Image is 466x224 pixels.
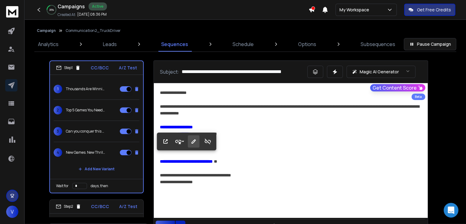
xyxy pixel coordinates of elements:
[56,204,81,209] div: Step 2
[74,163,119,175] button: Add New Variant
[66,129,105,134] p: Can you conquer this new challenge? 🎮
[38,41,59,48] p: Analytics
[6,206,18,218] button: V
[444,203,458,218] div: Open Intercom Messenger
[56,183,69,188] p: Wait for
[66,150,105,155] p: New Games. New Thrills. All for You 🚀
[37,28,56,33] button: Campaign
[54,106,62,114] span: 2
[294,37,320,52] a: Options
[99,37,120,52] a: Leads
[66,108,105,113] p: Top 5 Games You Need to Play This Weekend!
[404,38,456,50] button: Pause Campaign
[361,41,395,48] p: Subsequences
[77,12,107,17] p: [DATE] 08:36 PM
[91,65,109,71] p: CC/BCC
[161,41,188,48] p: Sequences
[103,41,117,48] p: Leads
[357,37,399,52] a: Subsequences
[339,7,372,13] p: My Workspace
[360,69,399,75] p: Magic AI Generator
[54,85,62,93] span: 1
[233,41,254,48] p: Schedule
[411,94,425,100] div: Beta
[6,6,18,17] img: logo
[89,2,107,10] div: Active
[119,65,137,71] p: A/Z Test
[160,135,171,148] button: Open Link
[66,87,105,91] p: Thousands Are Winning on Fire Kirin – Are You Next? 🔥
[370,84,425,91] button: Get Content Score
[229,37,257,52] a: Schedule
[91,183,108,188] p: days, then
[56,65,81,71] div: Step 1
[49,60,144,193] li: Step1CC/BCCA/Z Test1Thousands Are Winning on Fire Kirin – Are You Next? 🔥2Top 5 Games You Need to...
[54,148,62,157] span: 4
[34,37,62,52] a: Analytics
[157,37,192,52] a: Sequences
[54,127,62,136] span: 3
[404,4,455,16] button: Get Free Credits
[119,203,137,210] p: A/Z Test
[91,203,109,210] p: CC/BCC
[298,41,316,48] p: Options
[417,7,451,13] p: Get Free Credits
[347,66,415,78] button: Magic AI Generator
[58,3,85,10] h1: Campaigns
[160,68,179,75] p: Subject:
[49,8,54,12] p: 20 %
[58,12,76,17] p: Created At:
[66,28,121,33] p: Communication2_TruckDriver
